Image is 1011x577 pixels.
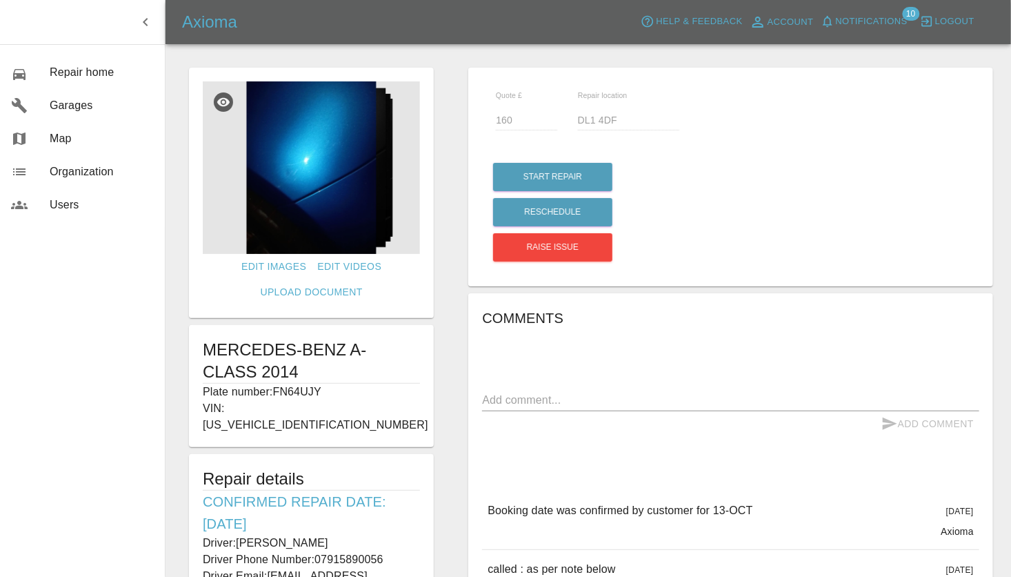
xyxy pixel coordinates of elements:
[488,502,752,519] p: Booking date was confirmed by customer for 13-OCT
[50,197,154,213] span: Users
[493,233,612,262] button: Raise issue
[203,384,420,400] p: Plate number: FN64UJY
[236,254,312,280] a: Edit Images
[935,14,974,30] span: Logout
[50,97,154,114] span: Garages
[50,64,154,81] span: Repair home
[493,163,612,191] button: Start Repair
[203,491,420,535] h6: Confirmed Repair Date: [DATE]
[203,551,420,568] p: Driver Phone Number: 07915890056
[746,11,817,33] a: Account
[50,130,154,147] span: Map
[182,11,237,33] h5: Axioma
[203,535,420,551] p: Driver: [PERSON_NAME]
[578,91,628,99] span: Repair location
[493,198,612,226] button: Reschedule
[941,525,974,538] p: Axioma
[656,14,742,30] span: Help & Feedback
[496,91,522,99] span: Quote £
[203,339,420,383] h1: MERCEDES-BENZ A-CLASS 2014
[946,565,974,575] span: [DATE]
[836,14,908,30] span: Notifications
[50,164,154,180] span: Organization
[817,11,911,32] button: Notifications
[203,81,420,254] img: b2ae9d2b-32fb-4ee6-909c-8bb5ca205f94
[637,11,745,32] button: Help & Feedback
[902,7,919,21] span: 10
[946,507,974,516] span: [DATE]
[482,307,979,329] h6: Comments
[917,11,978,32] button: Logout
[254,280,368,305] a: Upload Document
[312,254,387,280] a: Edit Videos
[768,14,814,30] span: Account
[203,468,420,490] h5: Repair details
[203,400,420,433] p: VIN: [US_VEHICLE_IDENTIFICATION_NUMBER]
